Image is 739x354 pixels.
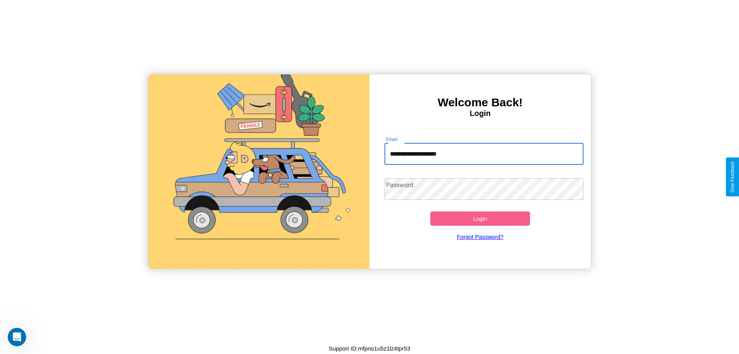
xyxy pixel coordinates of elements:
a: Forgot Password? [381,226,580,248]
h4: Login [369,109,591,118]
p: Support ID: mfpno1u5z1lz4tpr53 [329,343,410,354]
h3: Welcome Back! [369,96,591,109]
div: Give Feedback [730,161,735,193]
button: Login [430,211,530,226]
img: gif [148,74,369,269]
iframe: Intercom live chat [8,328,26,346]
label: Email [386,136,398,143]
